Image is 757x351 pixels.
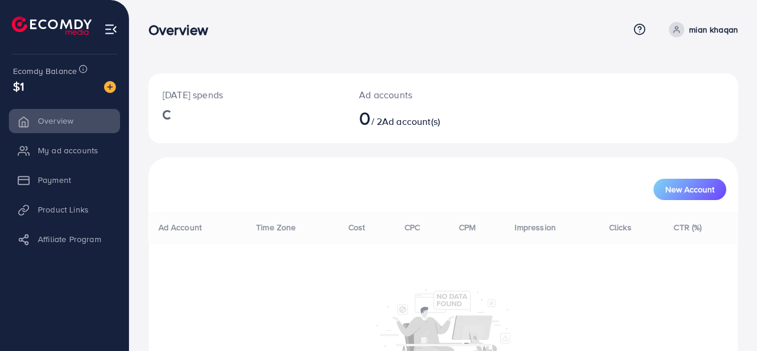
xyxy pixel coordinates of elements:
img: logo [12,17,92,35]
p: mian khaqan [689,22,738,37]
span: $1 [13,78,24,95]
p: Ad accounts [359,88,478,102]
h2: / 2 [359,107,478,129]
img: image [104,81,116,93]
span: Ecomdy Balance [13,65,77,77]
span: New Account [665,185,714,194]
span: Ad account(s) [382,115,440,128]
button: New Account [654,179,726,200]
img: menu [104,22,118,36]
p: [DATE] spends [163,88,331,102]
h3: Overview [148,21,218,38]
span: 0 [359,104,371,131]
a: mian khaqan [664,22,738,37]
